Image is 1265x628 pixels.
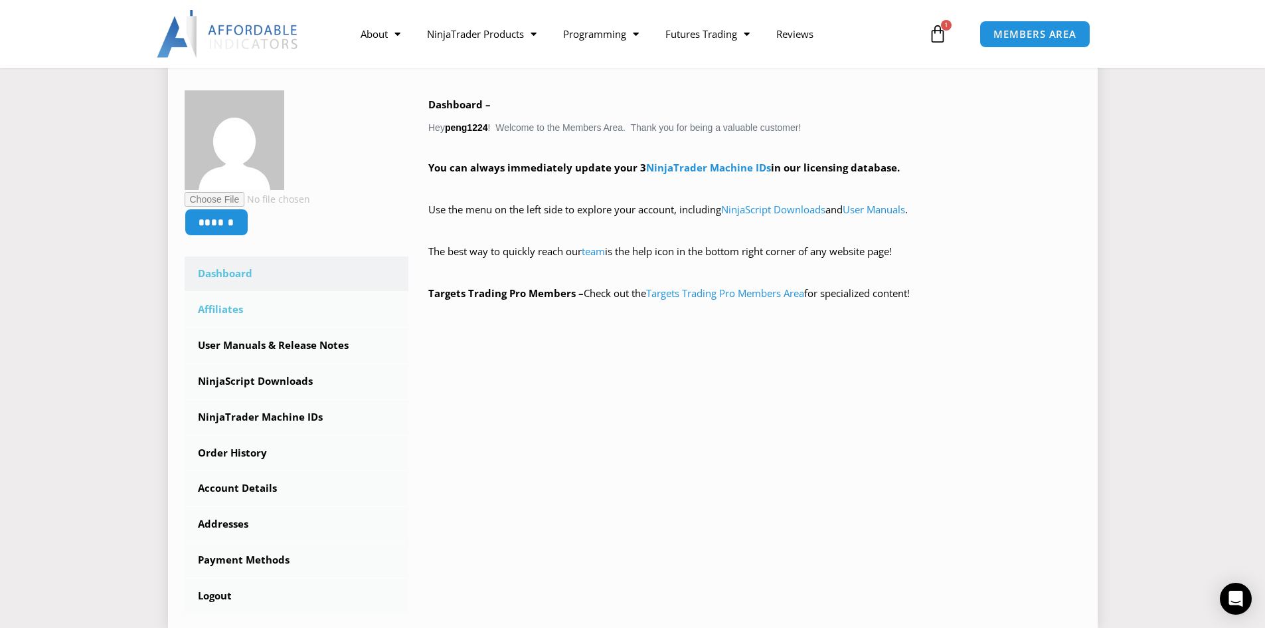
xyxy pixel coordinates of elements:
a: User Manuals & Release Notes [185,328,409,363]
a: NinjaTrader Machine IDs [646,161,771,174]
p: Check out the for specialized content! [428,284,1081,303]
a: User Manuals [843,203,905,216]
p: Use the menu on the left side to explore your account, including and . [428,201,1081,238]
a: 1 [908,15,967,53]
a: Payment Methods [185,543,409,577]
a: NinjaScript Downloads [721,203,825,216]
b: Dashboard – [428,98,491,111]
a: Targets Trading Pro Members Area [646,286,804,300]
a: NinjaScript Downloads [185,364,409,399]
a: team [582,245,605,258]
span: 1 [941,20,952,31]
nav: Account pages [185,257,409,613]
a: NinjaTrader Machine IDs [185,400,409,435]
span: MEMBERS AREA [993,29,1076,39]
nav: Menu [347,19,925,49]
a: Reviews [763,19,827,49]
div: Open Intercom Messenger [1220,583,1252,615]
a: MEMBERS AREA [979,21,1090,48]
strong: peng1224 [445,122,488,133]
img: c940fdae24e5666c4ee63bd7929ef475f4ad0cd573fe31f3a3a12997549a6b21 [185,90,284,190]
a: Dashboard [185,257,409,291]
a: NinjaTrader Products [414,19,550,49]
a: Programming [550,19,652,49]
a: Futures Trading [652,19,763,49]
a: Logout [185,579,409,613]
a: Account Details [185,471,409,506]
img: LogoAI | Affordable Indicators – NinjaTrader [157,10,299,58]
strong: You can always immediately update your 3 in our licensing database. [428,161,900,174]
a: Affiliates [185,292,409,327]
p: The best way to quickly reach our is the help icon in the bottom right corner of any website page! [428,243,1081,280]
div: Hey ! Welcome to the Members Area. Thank you for being a valuable customer! [428,96,1081,303]
a: Addresses [185,507,409,542]
strong: Targets Trading Pro Members – [428,286,584,300]
a: Order History [185,436,409,471]
a: About [347,19,414,49]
